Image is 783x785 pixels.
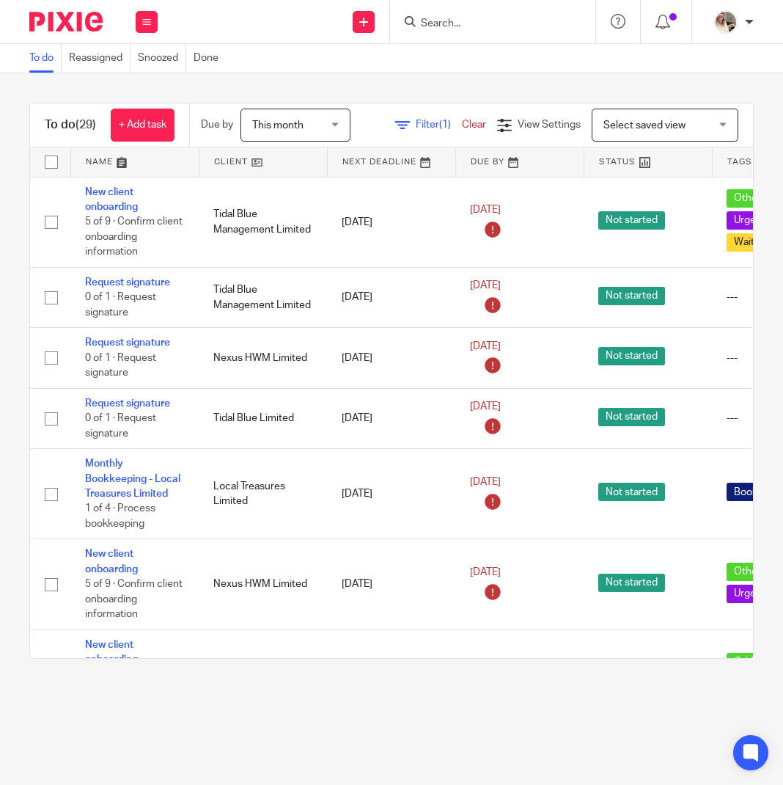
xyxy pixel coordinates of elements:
[85,549,138,574] a: New client onboarding
[470,281,501,291] span: [DATE]
[85,579,183,619] span: 5 of 9 · Confirm client onboarding information
[462,120,486,130] a: Clear
[439,120,451,130] span: (1)
[727,158,752,166] span: Tags
[598,347,665,365] span: Not started
[470,477,501,487] span: [DATE]
[598,483,665,501] span: Not started
[598,574,665,592] span: Not started
[85,398,170,409] a: Request signature
[327,539,455,629] td: [DATE]
[470,567,501,577] span: [DATE]
[111,109,174,142] a: + Add task
[85,292,156,318] span: 0 of 1 · Request signature
[598,408,665,426] span: Not started
[252,120,304,131] span: This month
[327,629,455,720] td: [DATE]
[138,44,186,73] a: Snoozed
[470,205,501,216] span: [DATE]
[714,10,738,34] img: A3ABFD03-94E6-44F9-A09D-ED751F5F1762.jpeg
[85,216,183,257] span: 5 of 9 · Confirm client onboarding information
[470,401,501,412] span: [DATE]
[470,341,501,351] span: [DATE]
[76,119,96,131] span: (29)
[29,12,103,32] img: Pixie
[85,413,156,439] span: 0 of 1 · Request signature
[199,539,327,629] td: Nexus HWM Limited
[327,449,455,539] td: [DATE]
[69,44,130,73] a: Reassigned
[727,211,773,230] span: Urgent
[194,44,226,73] a: Done
[727,585,773,603] span: Urgent
[419,18,551,31] input: Search
[416,120,462,130] span: Filter
[199,328,327,388] td: Nexus HWM Limited
[327,177,455,267] td: [DATE]
[598,211,665,230] span: Not started
[199,629,327,720] td: Tidal Blue Limited
[85,353,156,379] span: 0 of 1 · Request signature
[29,44,62,73] a: To do
[85,187,138,212] a: New client onboarding
[598,287,665,305] span: Not started
[327,267,455,327] td: [DATE]
[603,120,685,131] span: Select saved view
[85,459,180,499] a: Monthly Bookkeeping - Local Treasures Limited
[85,640,138,665] a: New client onboarding
[85,337,170,348] a: Request signature
[85,503,155,529] span: 1 of 4 · Process bookkeeping
[327,388,455,448] td: [DATE]
[85,277,170,288] a: Request signature
[327,328,455,388] td: [DATE]
[201,117,233,132] p: Due by
[45,117,96,133] h1: To do
[199,267,327,327] td: Tidal Blue Management Limited
[199,449,327,539] td: Local Treasures Limited
[199,388,327,448] td: Tidal Blue Limited
[199,177,327,267] td: Tidal Blue Management Limited
[518,120,581,130] span: View Settings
